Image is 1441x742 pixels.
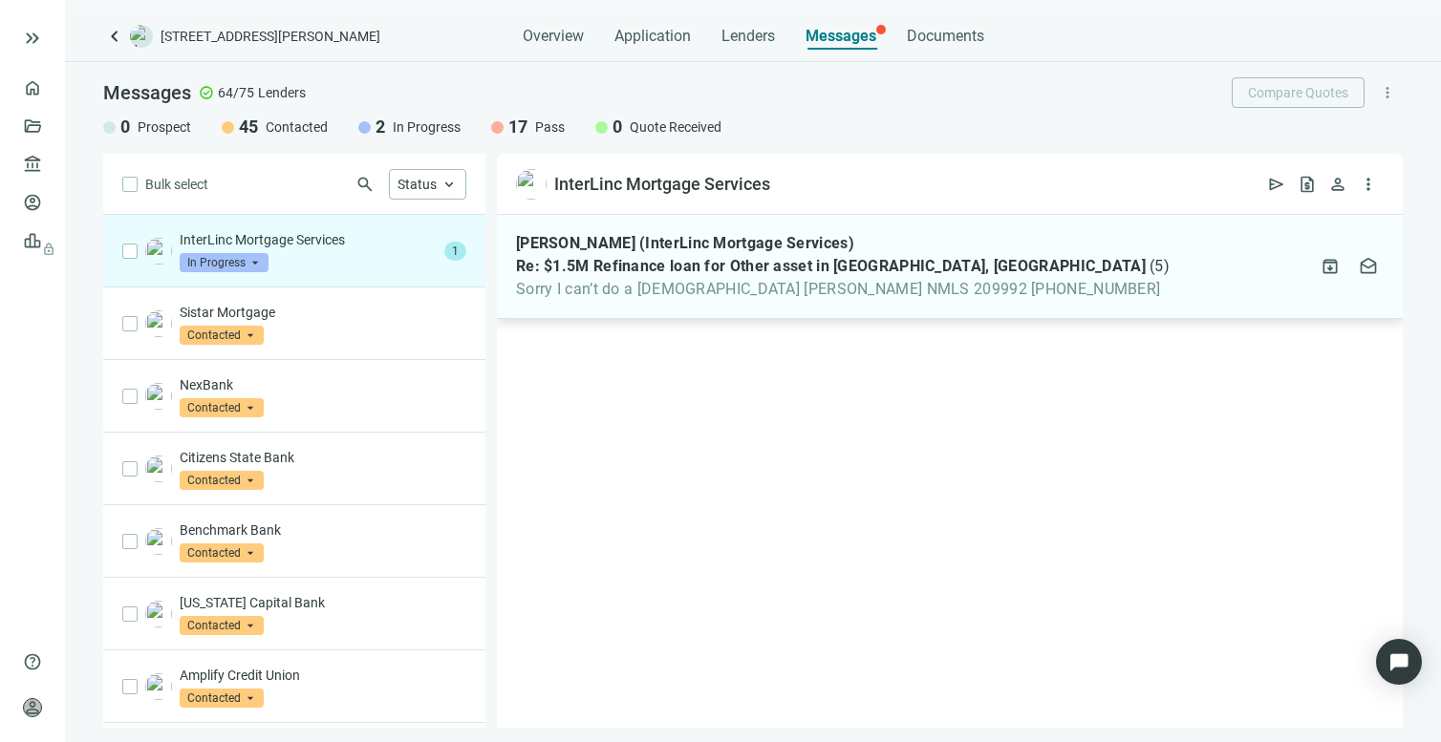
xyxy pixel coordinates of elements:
p: Amplify Credit Union [180,666,466,685]
span: send [1267,175,1286,194]
img: 96510dd3-e59a-4215-b921-60cff2a455ea [145,601,172,627]
span: Sorry I can’t do a [DEMOGRAPHIC_DATA] [PERSON_NAME] NMLS 209992 [PHONE_NUMBER] [516,280,1170,299]
img: ed4a054d-4aca-4c59-8754-aed87b183a0b.png [145,383,172,410]
p: Sistar Mortgage [180,303,466,322]
span: 0 [120,116,130,138]
span: Contacted [180,543,264,562]
span: Contacted [180,689,264,708]
span: 17 [508,116,527,138]
span: keyboard_arrow_up [441,176,458,193]
a: keyboard_arrow_left [103,25,126,48]
img: 478e7720-b809-4903-9b28-9b6428fc52e2 [145,310,172,337]
span: Pass [535,117,565,137]
img: deal-logo [130,25,153,48]
span: Bulk select [145,174,208,195]
img: b7b82e42-0aee-4a65-a626-b1a10b0e5c7e [145,238,172,265]
button: person [1323,169,1353,200]
span: archive [1321,257,1340,276]
button: drafts [1353,251,1384,282]
span: 1 [444,242,466,261]
span: In Progress [393,117,461,137]
span: Re: $1.5M Refinance loan for Other asset in [GEOGRAPHIC_DATA], [GEOGRAPHIC_DATA] [516,257,1146,276]
img: b7b82e42-0aee-4a65-a626-b1a10b0e5c7e [516,169,547,200]
p: NexBank [180,375,466,394]
span: check_circle [199,85,214,100]
p: InterLinc Mortgage Services [180,230,437,249]
span: [PERSON_NAME] (InterLinc Mortgage Services) [516,234,854,253]
div: Open Intercom Messenger [1376,639,1422,685]
span: Messages [103,81,191,104]
span: Messages [806,27,876,45]
button: Compare Quotes [1232,77,1365,108]
span: Prospect [138,117,191,137]
span: request_quote [1298,175,1317,194]
span: 64/75 [218,83,254,102]
span: 2 [376,116,385,138]
p: Benchmark Bank [180,520,466,540]
span: Contacted [180,398,264,417]
span: person [1328,175,1347,194]
span: Contacted [180,471,264,490]
span: Quote Received [630,117,721,137]
span: Lenders [258,83,306,102]
img: ca35fd24-465b-4a07-8c5a-dbd61b3592dc [145,456,172,482]
p: [US_STATE] Capital Bank [180,593,466,612]
span: [STREET_ADDRESS][PERSON_NAME] [161,27,380,46]
span: Lenders [721,27,775,46]
span: Contacted [266,117,328,137]
span: more_vert [1379,84,1396,101]
span: Overview [523,27,584,46]
span: Status [398,177,437,192]
img: d5f236b0-6a9a-4ebf-89cb-45c6fbe70fd8 [145,528,172,555]
span: search [355,175,375,194]
img: 5674da76-7b14-449b-9af7-758ca126a458 [145,673,172,700]
span: 45 [239,116,258,138]
button: request_quote [1292,169,1323,200]
span: Contacted [180,326,264,345]
span: more_vert [1359,175,1378,194]
span: Contacted [180,616,264,635]
button: more_vert [1372,77,1403,108]
button: send [1261,169,1292,200]
button: more_vert [1353,169,1384,200]
span: help [23,652,42,671]
span: drafts [1359,257,1378,276]
p: Citizens State Bank [180,448,466,467]
button: keyboard_double_arrow_right [21,27,44,50]
span: Documents [907,27,984,46]
div: InterLinc Mortgage Services [554,173,770,196]
span: In Progress [180,253,269,272]
span: person [23,698,42,717]
span: Application [614,27,691,46]
span: ( 5 ) [1150,257,1170,276]
span: 0 [613,116,622,138]
button: archive [1315,251,1345,282]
